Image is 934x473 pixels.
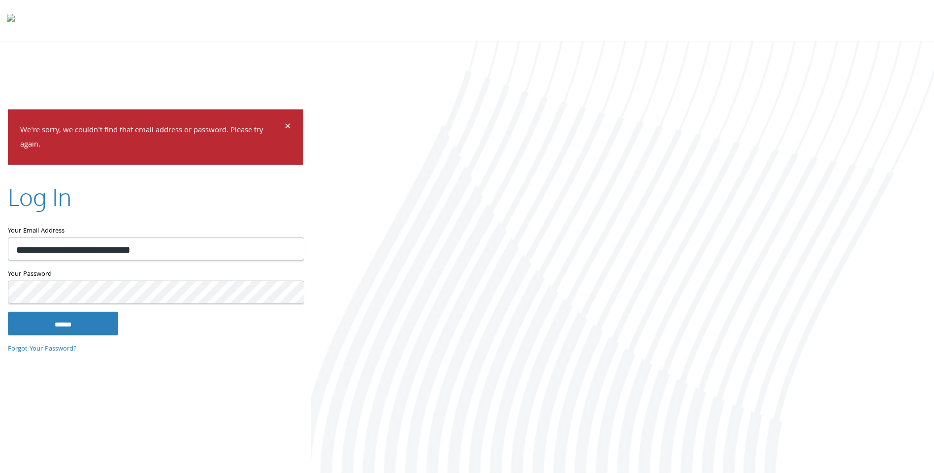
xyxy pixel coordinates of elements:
h2: Log In [8,180,71,213]
a: Forgot Your Password? [8,344,77,355]
span: × [285,118,291,137]
button: Dismiss alert [285,122,291,134]
label: Your Password [8,268,303,280]
img: todyl-logo-dark.svg [7,10,15,30]
p: We're sorry, we couldn't find that email address or password. Please try again. [20,124,283,152]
